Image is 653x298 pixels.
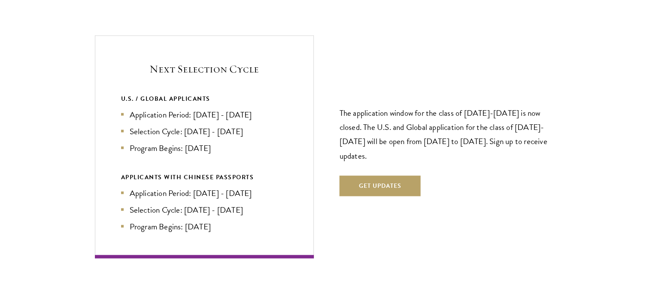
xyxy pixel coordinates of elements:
[121,93,288,104] div: U.S. / GLOBAL APPLICANTS
[121,125,288,138] li: Selection Cycle: [DATE] - [DATE]
[121,187,288,199] li: Application Period: [DATE] - [DATE]
[121,108,288,121] li: Application Period: [DATE] - [DATE]
[121,220,288,233] li: Program Begins: [DATE]
[121,62,288,76] h5: Next Selection Cycle
[121,204,288,216] li: Selection Cycle: [DATE] - [DATE]
[121,142,288,154] li: Program Begins: [DATE]
[340,106,559,163] p: The application window for the class of [DATE]-[DATE] is now closed. The U.S. and Global applicat...
[340,176,421,196] button: Get Updates
[121,172,288,183] div: APPLICANTS WITH CHINESE PASSPORTS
